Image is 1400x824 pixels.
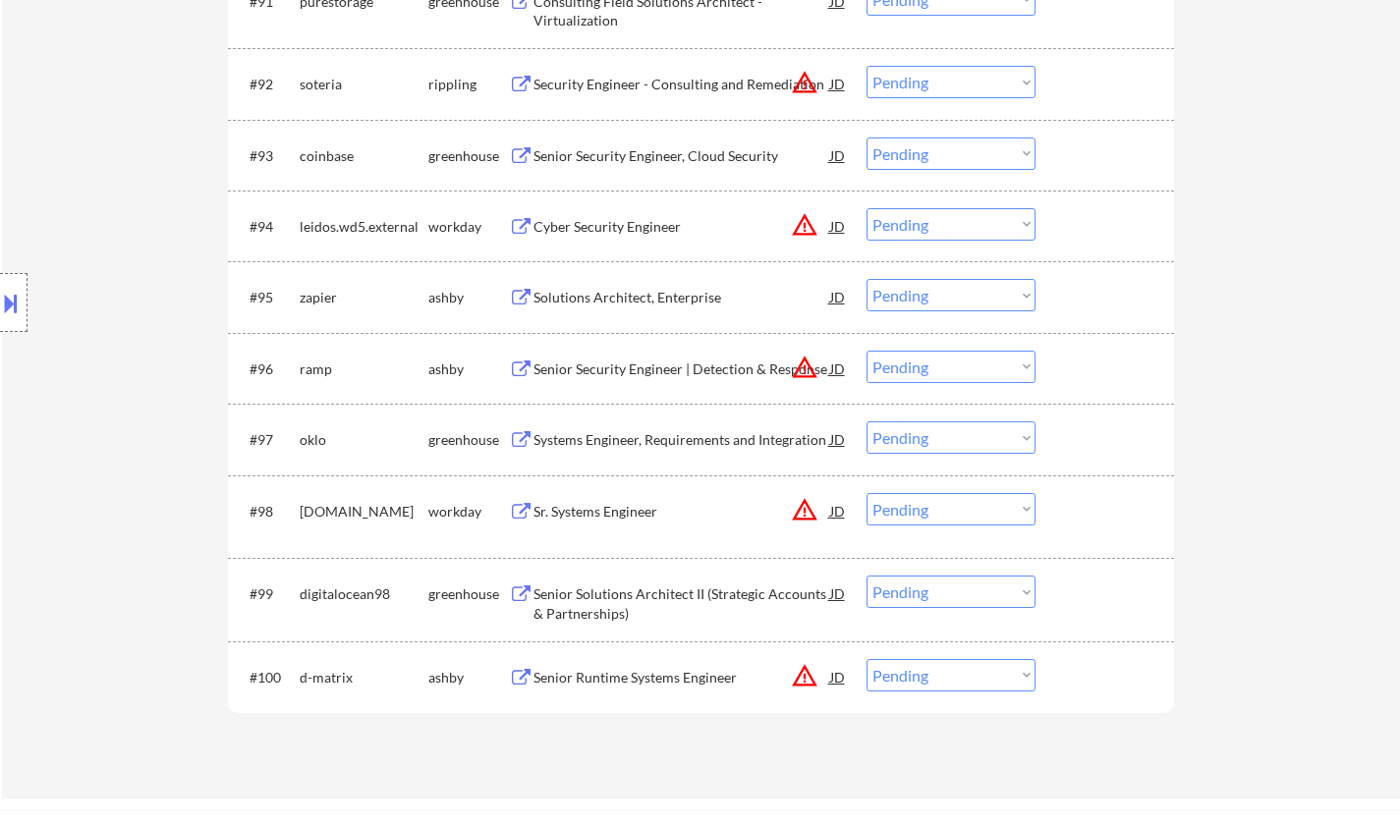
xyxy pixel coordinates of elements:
[428,668,509,687] div: ashby
[828,421,848,457] div: JD
[828,66,848,101] div: JD
[428,359,509,379] div: ashby
[300,430,428,450] div: oklo
[300,359,428,379] div: ramp
[828,208,848,244] div: JD
[533,668,830,687] div: Senior Runtime Systems Engineer
[250,75,284,94] div: #92
[428,217,509,237] div: workday
[791,496,818,523] button: warning_amber
[428,75,509,94] div: rippling
[250,668,284,687] div: #100
[533,502,830,522] div: Sr. Systems Engineer
[828,137,848,173] div: JD
[533,288,830,307] div: Solutions Architect, Enterprise
[533,359,830,379] div: Senior Security Engineer | Detection & Response
[533,584,830,623] div: Senior Solutions Architect II (Strategic Accounts & Partnerships)
[828,351,848,386] div: JD
[428,146,509,166] div: greenhouse
[300,288,428,307] div: zapier
[428,502,509,522] div: workday
[533,217,830,237] div: Cyber Security Engineer
[428,584,509,604] div: greenhouse
[300,146,428,166] div: coinbase
[250,502,284,522] div: #98
[791,211,818,239] button: warning_amber
[300,584,428,604] div: digitalocean98
[300,217,428,237] div: leidos.wd5.external
[428,430,509,450] div: greenhouse
[828,659,848,694] div: JD
[828,576,848,611] div: JD
[250,584,284,604] div: #99
[300,502,428,522] div: [DOMAIN_NAME]
[791,354,818,381] button: warning_amber
[828,493,848,528] div: JD
[791,662,818,689] button: warning_amber
[791,69,818,96] button: warning_amber
[300,668,428,687] div: d-matrix
[428,288,509,307] div: ashby
[533,75,830,94] div: Security Engineer - Consulting and Remediation
[533,430,830,450] div: Systems Engineer, Requirements and Integration
[828,279,848,314] div: JD
[300,75,428,94] div: soteria
[533,146,830,166] div: Senior Security Engineer, Cloud Security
